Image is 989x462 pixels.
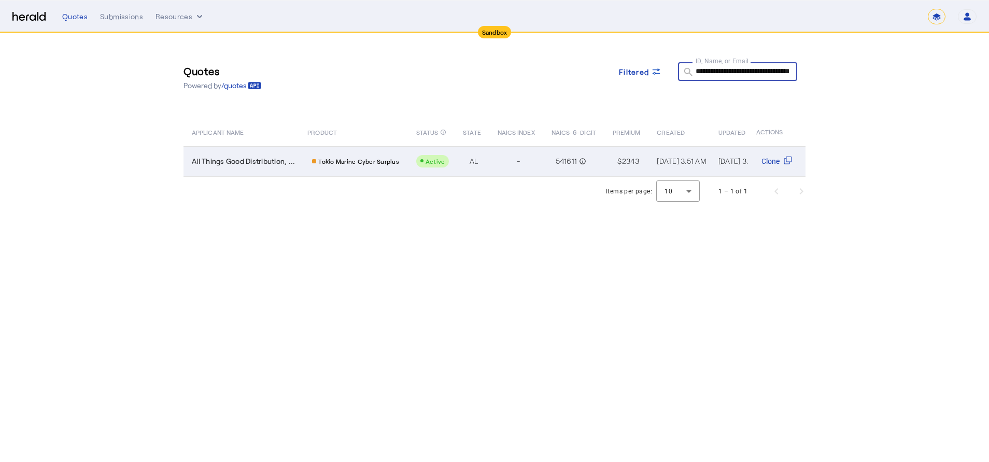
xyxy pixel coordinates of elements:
[678,66,696,79] mat-icon: search
[62,11,88,22] div: Quotes
[100,11,143,22] div: Submissions
[221,80,261,91] a: /quotes
[619,66,649,77] span: Filtered
[696,57,749,64] mat-label: ID, Name, or Email
[416,127,439,137] span: STATUS
[318,157,399,165] span: Tokio Marine Cyber Surplus
[440,127,446,138] mat-icon: info_outline
[761,156,780,166] span: Clone
[718,127,746,137] span: UPDATED
[718,157,769,165] span: [DATE] 3:52 AM
[657,157,706,165] span: [DATE] 3:51 AM
[613,127,641,137] span: PREMIUM
[183,117,966,177] table: Table view of all quotes submitted by your platform
[657,127,685,137] span: CREATED
[192,156,295,166] span: All Things Good Distribution, ...
[463,127,481,137] span: STATE
[426,158,445,165] span: Active
[552,127,596,137] span: NAICS-6-DIGIT
[606,186,652,197] div: Items per page:
[307,127,337,137] span: PRODUCT
[183,64,261,78] h3: Quotes
[470,156,478,166] span: AL
[478,26,512,38] div: Sandbox
[756,153,801,170] button: Clone
[183,80,261,91] p: Powered by
[12,12,46,22] img: Herald Logo
[517,156,520,166] span: -
[556,156,577,166] span: 541611
[156,11,205,22] button: Resources dropdown menu
[577,156,586,166] mat-icon: info_outline
[498,127,535,137] span: NAICS INDEX
[748,117,806,146] th: ACTIONS
[611,62,670,81] button: Filtered
[192,127,244,137] span: APPLICANT NAME
[718,186,747,197] div: 1 – 1 of 1
[622,156,640,166] span: 2343
[617,156,621,166] span: $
